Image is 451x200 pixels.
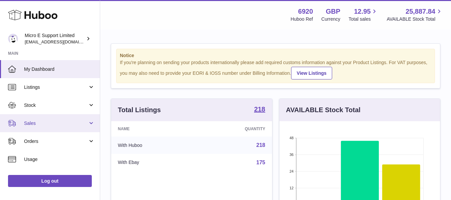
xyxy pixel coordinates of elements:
[254,106,265,113] strong: 218
[289,153,293,157] text: 36
[196,121,272,137] th: Quantity
[24,138,88,145] span: Orders
[406,7,435,16] span: 25,887.84
[24,120,88,127] span: Sales
[349,16,378,22] span: Total sales
[286,106,361,115] h3: AVAILABLE Stock Total
[24,102,88,109] span: Stock
[291,67,332,79] a: View Listings
[354,7,371,16] span: 12.95
[111,154,196,171] td: With Ebay
[118,106,161,115] h3: Total Listings
[24,84,88,90] span: Listings
[289,136,293,140] text: 48
[387,16,443,22] span: AVAILABLE Stock Total
[25,39,98,44] span: [EMAIL_ADDRESS][DOMAIN_NAME]
[326,7,340,16] strong: GBP
[8,34,18,44] img: contact@micropcsupport.com
[8,175,92,187] a: Log out
[298,7,313,16] strong: 6920
[387,7,443,22] a: 25,887.84 AVAILABLE Stock Total
[256,142,265,148] a: 218
[24,156,95,163] span: Usage
[349,7,378,22] a: 12.95 Total sales
[111,137,196,154] td: With Huboo
[289,186,293,190] text: 12
[254,106,265,114] a: 218
[120,52,431,59] strong: Notice
[111,121,196,137] th: Name
[291,16,313,22] div: Huboo Ref
[24,66,95,72] span: My Dashboard
[321,16,341,22] div: Currency
[25,32,85,45] div: Micro E Support Limited
[289,169,293,173] text: 24
[256,160,265,165] a: 175
[120,59,431,79] div: If you're planning on sending your products internationally please add required customs informati...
